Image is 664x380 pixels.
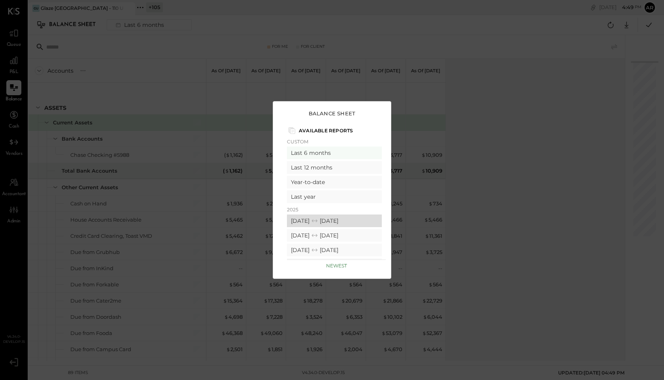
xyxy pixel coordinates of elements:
[287,244,382,256] div: [DATE] [DATE]
[287,207,382,213] p: 2025
[326,263,347,269] p: Newest
[299,128,353,134] p: Available Reports
[287,229,382,242] div: [DATE] [DATE]
[287,214,382,227] div: [DATE] [DATE]
[287,176,382,188] div: Year-to-date
[287,147,382,159] div: Last 6 months
[309,110,356,117] h3: Balance Sheet
[287,190,382,203] div: Last year
[287,258,382,271] div: [DATE] [DATE]
[287,139,382,145] p: Custom
[287,161,382,174] div: Last 12 months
